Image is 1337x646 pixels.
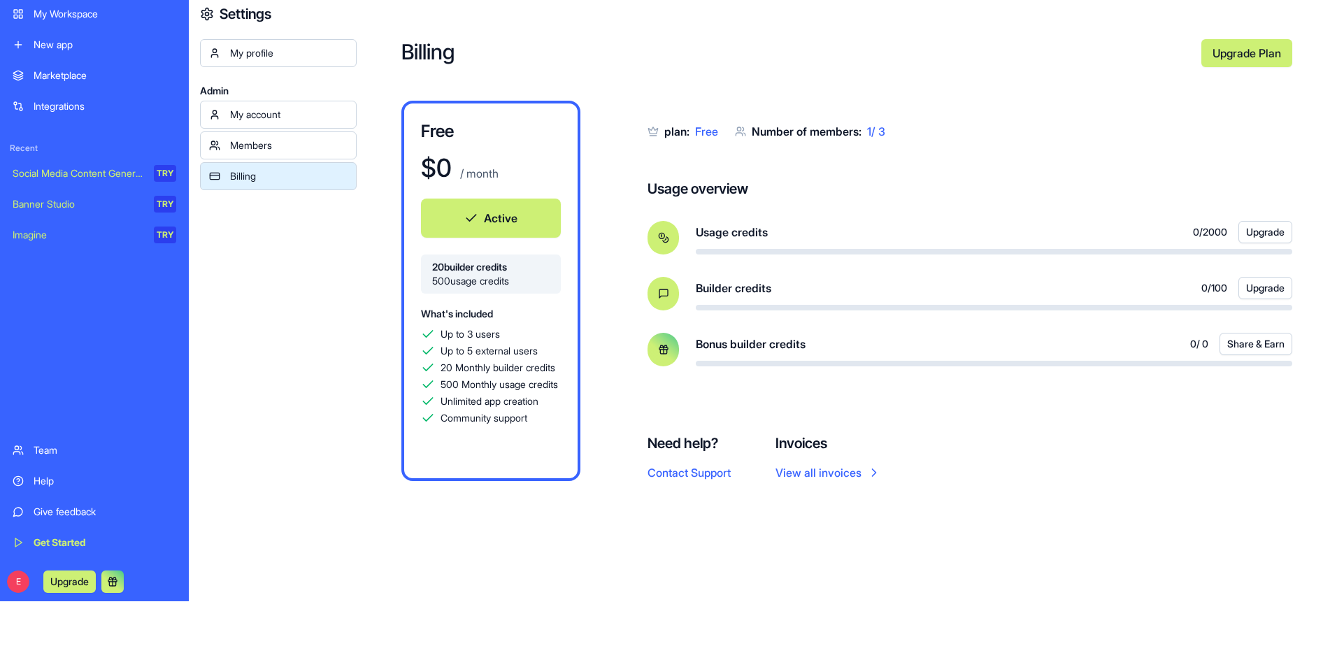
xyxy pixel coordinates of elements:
[34,38,176,52] div: New app
[441,394,538,408] span: Unlimited app creation
[4,436,185,464] a: Team
[775,464,881,481] a: View all invoices
[34,443,176,457] div: Team
[4,529,185,557] a: Get Started
[154,165,176,182] div: TRY
[7,570,29,593] span: E
[13,197,144,211] div: Banner Studio
[695,124,718,138] span: Free
[154,196,176,213] div: TRY
[664,124,689,138] span: plan:
[441,361,555,375] span: 20 Monthly builder credits
[4,467,185,495] a: Help
[200,84,357,98] span: Admin
[4,159,185,187] a: Social Media Content GeneratorTRY
[43,570,96,593] button: Upgrade
[230,169,348,183] div: Billing
[1238,221,1292,243] button: Upgrade
[421,308,493,320] span: What's included
[867,124,885,138] span: 1 / 3
[775,433,881,453] h4: Invoices
[34,7,176,21] div: My Workspace
[696,280,771,296] span: Builder credits
[441,411,527,425] span: Community support
[441,344,538,358] span: Up to 5 external users
[154,227,176,243] div: TRY
[421,199,561,238] button: Active
[648,179,748,199] h4: Usage overview
[200,39,357,67] a: My profile
[648,464,731,481] button: Contact Support
[13,166,144,180] div: Social Media Content Generator
[34,99,176,113] div: Integrations
[4,498,185,526] a: Give feedback
[230,108,348,122] div: My account
[752,124,861,138] span: Number of members:
[200,131,357,159] a: Members
[34,505,176,519] div: Give feedback
[200,162,357,190] a: Billing
[4,62,185,89] a: Marketplace
[34,474,176,488] div: Help
[401,39,1190,67] h2: Billing
[4,190,185,218] a: Banner StudioTRY
[457,165,499,182] p: / month
[696,224,768,241] span: Usage credits
[432,260,550,274] span: 20 builder credits
[43,574,96,588] a: Upgrade
[4,143,185,154] span: Recent
[1201,281,1227,295] span: 0 / 100
[4,31,185,59] a: New app
[696,336,806,352] span: Bonus builder credits
[1193,225,1227,239] span: 0 / 2000
[441,327,500,341] span: Up to 3 users
[200,101,357,129] a: My account
[4,92,185,120] a: Integrations
[1190,337,1208,351] span: 0 / 0
[1220,333,1292,355] button: Share & Earn
[34,69,176,82] div: Marketplace
[13,228,144,242] div: Imagine
[230,46,348,60] div: My profile
[1238,277,1292,299] button: Upgrade
[421,120,561,143] h3: Free
[648,433,731,453] h4: Need help?
[401,101,580,481] a: Free$0 / monthActive20builder credits500usage creditsWhat's includedUp to 3 usersUp to 5 external...
[432,274,550,288] span: 500 usage credits
[220,4,271,24] h4: Settings
[421,154,452,182] h1: $ 0
[4,221,185,249] a: ImagineTRY
[441,378,558,392] span: 500 Monthly usage credits
[1201,39,1292,67] a: Upgrade Plan
[34,536,176,550] div: Get Started
[230,138,348,152] div: Members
